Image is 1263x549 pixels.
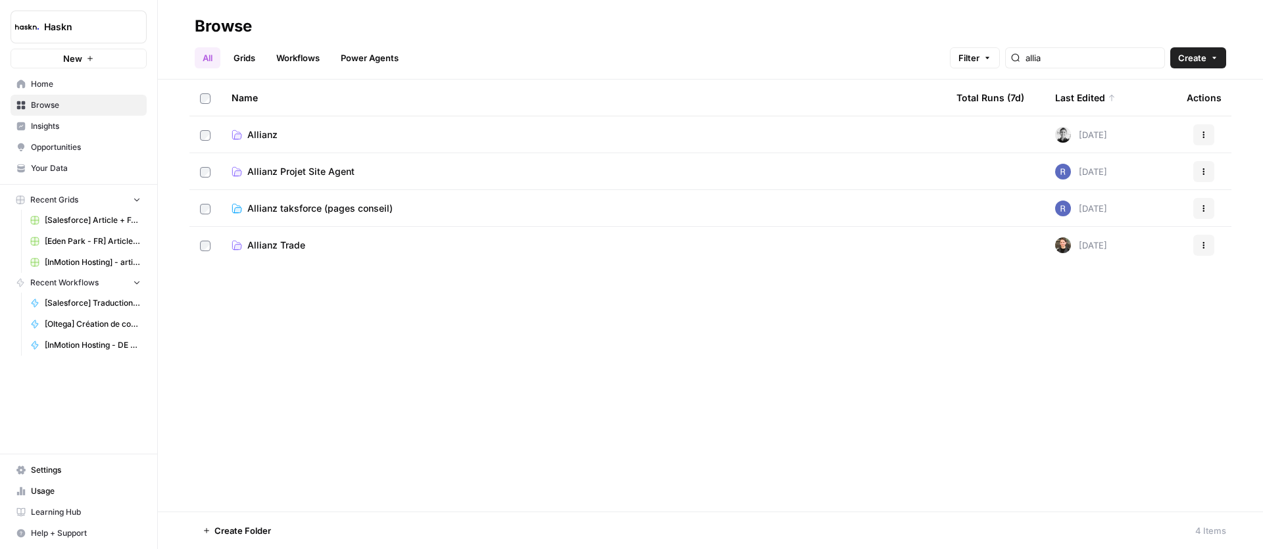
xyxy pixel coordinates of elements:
[45,318,141,330] span: [Oltega] Création de contenus
[31,527,141,539] span: Help + Support
[63,52,82,65] span: New
[1055,164,1071,179] img: u6bh93quptsxrgw026dpd851kwjs
[195,520,279,541] button: Create Folder
[24,231,147,252] a: [Eden Park - FR] Article de blog - 1000 mots
[31,99,141,111] span: Browse
[1055,127,1107,143] div: [DATE]
[232,80,935,116] div: Name
[24,314,147,335] a: [Oltega] Création de contenus
[1055,237,1107,253] div: [DATE]
[232,128,935,141] a: Allianz
[1055,201,1107,216] div: [DATE]
[11,74,147,95] a: Home
[268,47,328,68] a: Workflows
[45,339,141,351] span: [InMotion Hosting - DE 🇩🇪] - article de blog 2000 mots
[195,47,220,68] a: All
[1026,51,1159,64] input: Search
[11,460,147,481] a: Settings
[950,47,1000,68] button: Filter
[11,502,147,523] a: Learning Hub
[1055,201,1071,216] img: u6bh93quptsxrgw026dpd851kwjs
[11,49,147,68] button: New
[11,190,147,210] button: Recent Grids
[30,277,99,289] span: Recent Workflows
[247,202,393,215] span: Allianz taksforce (pages conseil)
[11,158,147,179] a: Your Data
[45,297,141,309] span: [Salesforce] Traduction optimisation + FAQ + Post RS
[30,194,78,206] span: Recent Grids
[214,524,271,537] span: Create Folder
[31,141,141,153] span: Opportunities
[31,78,141,90] span: Home
[1187,80,1222,116] div: Actions
[11,523,147,544] button: Help + Support
[24,293,147,314] a: [Salesforce] Traduction optimisation + FAQ + Post RS
[45,214,141,226] span: [Salesforce] Article + FAQ + Posts RS / Opti
[15,15,39,39] img: Haskn Logo
[1055,164,1107,179] div: [DATE]
[1170,47,1226,68] button: Create
[11,481,147,502] a: Usage
[1055,127,1071,143] img: 5iwot33yo0fowbxplqtedoh7j1jy
[1195,524,1226,537] div: 4 Items
[31,506,141,518] span: Learning Hub
[1055,237,1071,253] img: uhgcgt6zpiex4psiaqgkk0ok3li6
[45,256,141,268] span: [InMotion Hosting] - article de blog FR/ES/DE 2000 mots
[11,95,147,116] a: Browse
[31,464,141,476] span: Settings
[247,165,355,178] span: Allianz Projet Site Agent
[11,137,147,158] a: Opportunities
[44,20,124,34] span: Haskn
[956,80,1024,116] div: Total Runs (7d)
[958,51,979,64] span: Filter
[11,11,147,43] button: Workspace: Haskn
[247,128,278,141] span: Allianz
[11,116,147,137] a: Insights
[31,120,141,132] span: Insights
[11,273,147,293] button: Recent Workflows
[226,47,263,68] a: Grids
[247,239,305,252] span: Allianz Trade
[232,202,935,215] a: Allianz taksforce (pages conseil)
[1055,80,1116,116] div: Last Edited
[232,239,935,252] a: Allianz Trade
[1178,51,1206,64] span: Create
[333,47,407,68] a: Power Agents
[45,235,141,247] span: [Eden Park - FR] Article de blog - 1000 mots
[24,210,147,231] a: [Salesforce] Article + FAQ + Posts RS / Opti
[24,252,147,273] a: [InMotion Hosting] - article de blog FR/ES/DE 2000 mots
[195,16,252,37] div: Browse
[24,335,147,356] a: [InMotion Hosting - DE 🇩🇪] - article de blog 2000 mots
[232,165,935,178] a: Allianz Projet Site Agent
[31,485,141,497] span: Usage
[31,162,141,174] span: Your Data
